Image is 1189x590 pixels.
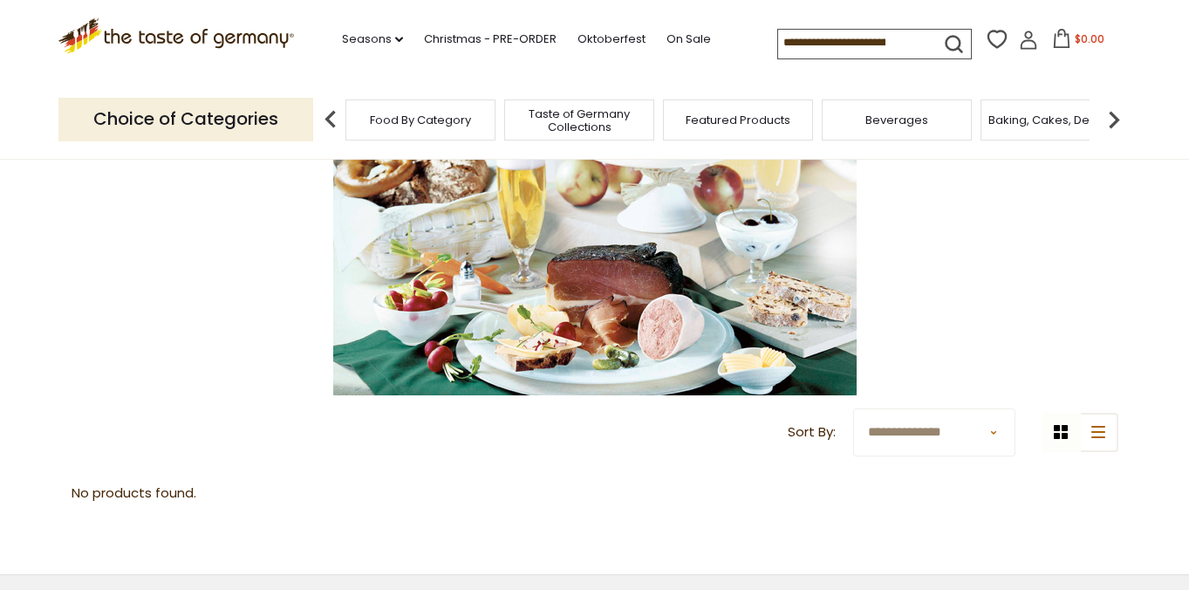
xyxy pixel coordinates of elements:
[1075,31,1104,46] span: $0.00
[1097,102,1131,137] img: next arrow
[988,113,1124,127] a: Baking, Cakes, Desserts
[370,113,471,127] a: Food By Category
[1042,29,1116,55] button: $0.00
[865,113,928,127] a: Beverages
[333,46,857,395] img: germanfoods-recipes-link-3.jpg
[58,98,313,141] p: Choice of Categories
[313,102,348,137] img: previous arrow
[72,46,1118,395] a: germanfoods-recipes-link-3.jpg
[686,113,790,127] a: Featured Products
[509,107,649,134] a: Taste of Germany Collections
[788,422,836,443] label: Sort By:
[424,30,557,49] a: Christmas - PRE-ORDER
[342,30,403,49] a: Seasons
[72,483,1118,504] div: No products found.
[666,30,711,49] a: On Sale
[577,30,646,49] a: Oktoberfest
